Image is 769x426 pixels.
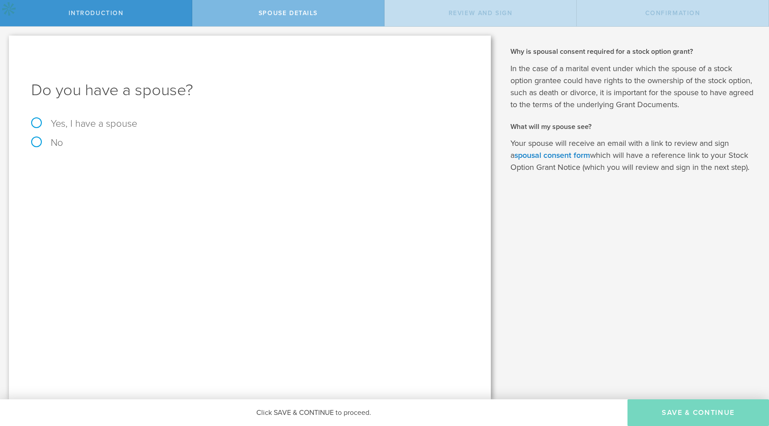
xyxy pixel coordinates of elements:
[514,150,590,160] a: spousal consent form
[510,63,756,111] p: In the case of a marital event under which the spouse of a stock option grantee could have rights...
[69,9,124,17] span: Introduction
[627,399,769,426] button: Save & Continue
[31,80,469,101] h1: Do you have a spouse?
[510,137,756,173] p: Your spouse will receive an email with a link to review and sign a which will have a reference li...
[259,9,318,17] span: Spouse Details
[510,122,756,132] h2: What will my spouse see?
[31,118,137,129] label: Yes, I have a spouse
[645,9,700,17] span: Confirmation
[31,137,63,149] label: No
[449,9,513,17] span: Review and Sign
[510,47,756,56] h2: Why is spousal consent required for a stock option grant?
